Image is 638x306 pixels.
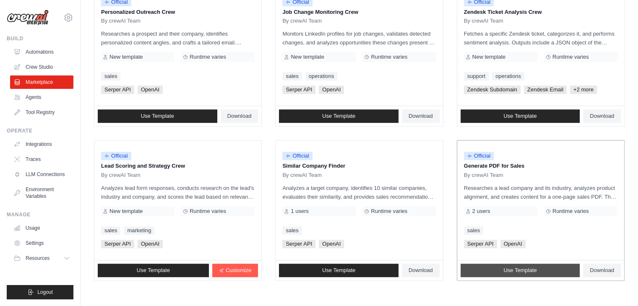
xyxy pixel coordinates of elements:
a: Use Template [98,109,217,123]
span: 1 users [291,208,309,215]
span: New template [472,54,505,60]
span: Official [282,152,312,160]
a: Tool Registry [10,106,73,119]
span: By crewAI Team [464,172,503,179]
span: By crewAI Team [282,172,322,179]
span: Use Template [503,267,536,274]
span: Download [227,113,252,119]
a: Download [402,264,440,277]
a: Download [583,109,621,123]
span: By crewAI Team [282,18,322,24]
p: Researches a prospect and their company, identifies personalized content angles, and crafts a tai... [101,29,255,47]
span: OpenAI [319,240,344,248]
span: OpenAI [138,240,163,248]
span: Logout [37,289,53,296]
p: Similar Company Finder [282,162,436,170]
a: Download [583,264,621,277]
span: Use Template [141,113,174,119]
a: sales [282,226,302,235]
a: Use Template [461,109,580,123]
span: New template [109,208,143,215]
p: Job Change Monitoring Crew [282,8,436,16]
a: Agents [10,91,73,104]
div: Manage [7,211,73,218]
a: Customize [212,264,258,277]
span: Serper API [282,86,315,94]
a: Settings [10,236,73,250]
span: Zendesk Email [524,86,567,94]
span: OpenAI [138,86,163,94]
a: sales [282,72,302,80]
span: Runtime varies [190,208,226,215]
div: Build [7,35,73,42]
a: Integrations [10,137,73,151]
a: operations [305,72,338,80]
a: sales [101,226,120,235]
p: Researches a lead company and its industry, analyzes product alignment, and creates content for a... [464,184,617,201]
a: Download [221,109,258,123]
span: Serper API [464,240,497,248]
img: Logo [7,10,49,26]
span: Resources [26,255,49,262]
span: New template [291,54,324,60]
p: Monitors LinkedIn profiles for job changes, validates detected changes, and analyzes opportunitie... [282,29,436,47]
a: Environment Variables [10,183,73,203]
a: Use Template [279,264,398,277]
a: sales [464,226,483,235]
p: Generate PDF for Sales [464,162,617,170]
span: Use Template [322,113,355,119]
a: marketing [124,226,154,235]
span: Download [590,113,614,119]
p: Fetches a specific Zendesk ticket, categorizes it, and performs sentiment analysis. Outputs inclu... [464,29,617,47]
a: support [464,72,489,80]
span: Serper API [101,240,134,248]
span: Serper API [282,240,315,248]
span: By crewAI Team [464,18,503,24]
p: Zendesk Ticket Analysis Crew [464,8,617,16]
p: Analyzes lead form responses, conducts research on the lead's industry and company, and scores th... [101,184,255,201]
span: Zendesk Subdomain [464,86,521,94]
span: Customize [226,267,251,274]
button: Resources [10,252,73,265]
a: Use Template [461,264,580,277]
a: Marketplace [10,75,73,89]
a: Use Template [279,109,398,123]
span: OpenAI [319,86,344,94]
a: Traces [10,153,73,166]
span: Use Template [503,113,536,119]
a: LLM Connections [10,168,73,181]
a: Automations [10,45,73,59]
a: Usage [10,221,73,235]
span: New template [109,54,143,60]
span: Runtime varies [371,208,407,215]
span: By crewAI Team [101,172,141,179]
span: Runtime varies [190,54,226,60]
span: Runtime varies [552,208,589,215]
span: By crewAI Team [101,18,141,24]
span: Download [590,267,614,274]
span: Serper API [101,86,134,94]
p: Personalized Outreach Crew [101,8,255,16]
div: Operate [7,127,73,134]
span: Use Template [322,267,355,274]
span: +2 more [570,86,597,94]
span: Official [101,152,131,160]
span: Download [409,267,433,274]
span: 2 users [472,208,490,215]
p: Analyzes a target company, identifies 10 similar companies, evaluates their similarity, and provi... [282,184,436,201]
a: Crew Studio [10,60,73,74]
a: Download [402,109,440,123]
span: Official [464,152,494,160]
a: operations [492,72,524,80]
p: Lead Scoring and Strategy Crew [101,162,255,170]
span: Runtime varies [552,54,589,60]
span: Download [409,113,433,119]
span: OpenAI [500,240,526,248]
a: sales [101,72,120,80]
a: Use Template [98,264,209,277]
span: Use Template [137,267,170,274]
span: Runtime varies [371,54,407,60]
button: Logout [7,285,73,299]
